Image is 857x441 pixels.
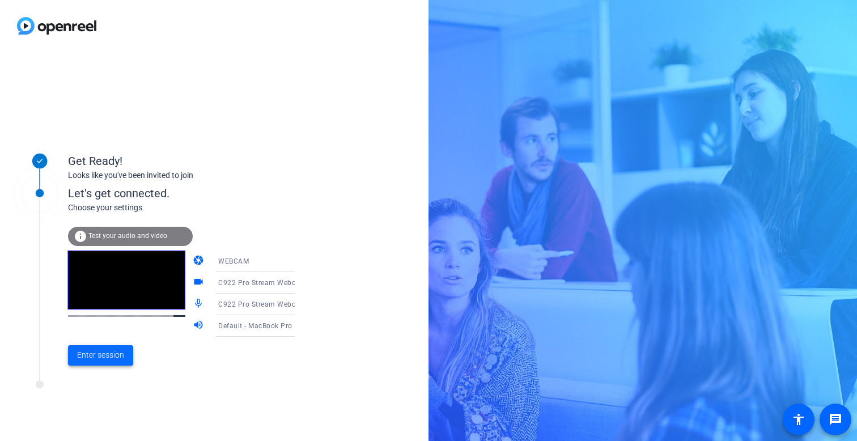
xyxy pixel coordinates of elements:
[193,255,206,268] mat-icon: camera
[193,319,206,333] mat-icon: volume_up
[77,349,124,361] span: Enter session
[792,413,805,426] mat-icon: accessibility
[218,257,249,265] span: WEBCAM
[218,321,355,330] span: Default - MacBook Pro Speakers (Built-in)
[218,278,349,287] span: C922 Pro Stream Webcam (046d:085c)
[68,185,318,202] div: Let's get connected.
[74,230,87,243] mat-icon: info
[68,202,318,214] div: Choose your settings
[829,413,842,426] mat-icon: message
[68,345,133,366] button: Enter session
[218,299,349,308] span: C922 Pro Stream Webcam (046d:085c)
[68,169,295,181] div: Looks like you've been invited to join
[193,276,206,290] mat-icon: videocam
[88,232,167,240] span: Test your audio and video
[193,298,206,311] mat-icon: mic_none
[68,152,295,169] div: Get Ready!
